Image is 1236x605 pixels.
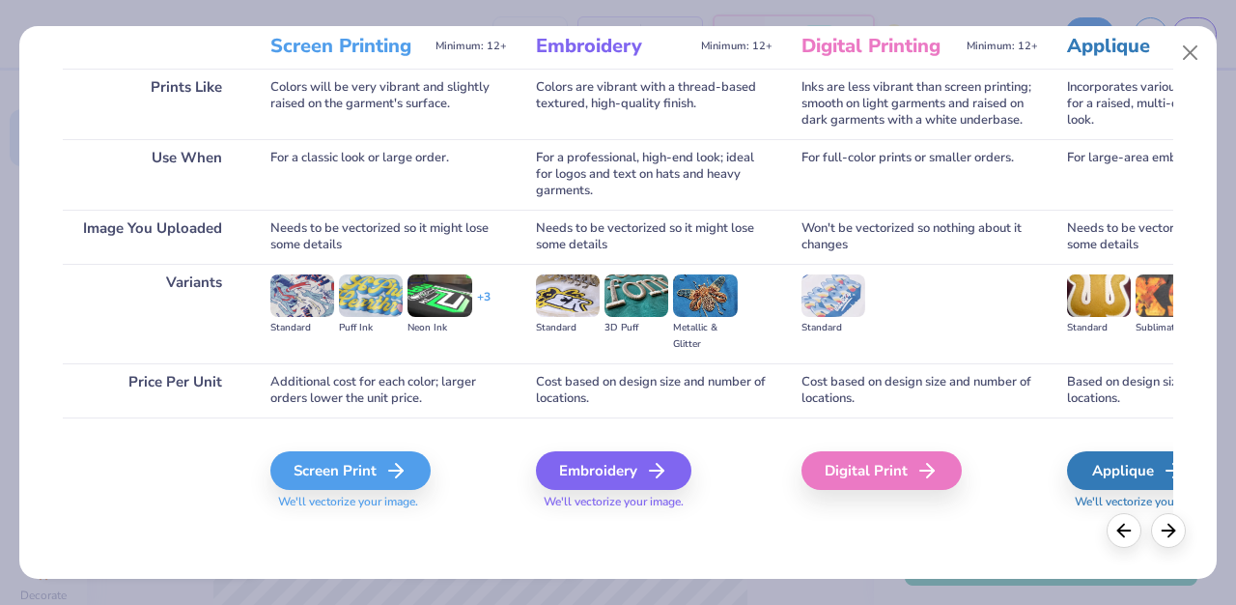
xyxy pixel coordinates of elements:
[967,40,1038,53] span: Minimum: 12+
[270,320,334,336] div: Standard
[270,210,507,264] div: Needs to be vectorized so it might lose some details
[673,274,737,317] img: Metallic & Glitter
[604,274,668,317] img: 3D Puff
[63,363,241,418] div: Price Per Unit
[270,69,507,139] div: Colors will be very vibrant and slightly raised on the garment's surface.
[407,320,471,336] div: Neon Ink
[1136,320,1199,336] div: Sublimated
[801,274,865,317] img: Standard
[801,451,962,490] div: Digital Print
[536,69,772,139] div: Colors are vibrant with a thread-based textured, high-quality finish.
[801,210,1038,264] div: Won't be vectorized so nothing about it changes
[407,274,471,317] img: Neon Ink
[673,320,737,353] div: Metallic & Glitter
[339,274,403,317] img: Puff Ink
[435,40,507,53] span: Minimum: 12+
[63,210,241,264] div: Image You Uploaded
[1067,320,1131,336] div: Standard
[536,451,691,490] div: Embroidery
[477,289,491,322] div: + 3
[801,34,959,59] h3: Digital Printing
[536,210,772,264] div: Needs to be vectorized so it might lose some details
[536,139,772,210] div: For a professional, high-end look; ideal for logos and text on hats and heavy garments.
[270,363,507,418] div: Additional cost for each color; larger orders lower the unit price.
[1067,34,1224,59] h3: Applique
[270,451,431,490] div: Screen Print
[63,69,241,139] div: Prints Like
[63,139,241,210] div: Use When
[801,69,1038,139] div: Inks are less vibrant than screen printing; smooth on light garments and raised on dark garments ...
[801,320,865,336] div: Standard
[536,363,772,418] div: Cost based on design size and number of locations.
[270,274,334,317] img: Standard
[536,274,600,317] img: Standard
[536,34,693,59] h3: Embroidery
[63,264,241,363] div: Variants
[536,320,600,336] div: Standard
[801,139,1038,210] div: For full-color prints or smaller orders.
[536,494,772,510] span: We'll vectorize your image.
[339,320,403,336] div: Puff Ink
[701,40,772,53] span: Minimum: 12+
[270,139,507,210] div: For a classic look or large order.
[1067,451,1209,490] div: Applique
[270,494,507,510] span: We'll vectorize your image.
[604,320,668,336] div: 3D Puff
[801,363,1038,418] div: Cost based on design size and number of locations.
[270,34,428,59] h3: Screen Printing
[1136,274,1199,317] img: Sublimated
[1172,35,1209,72] button: Close
[1067,274,1131,317] img: Standard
